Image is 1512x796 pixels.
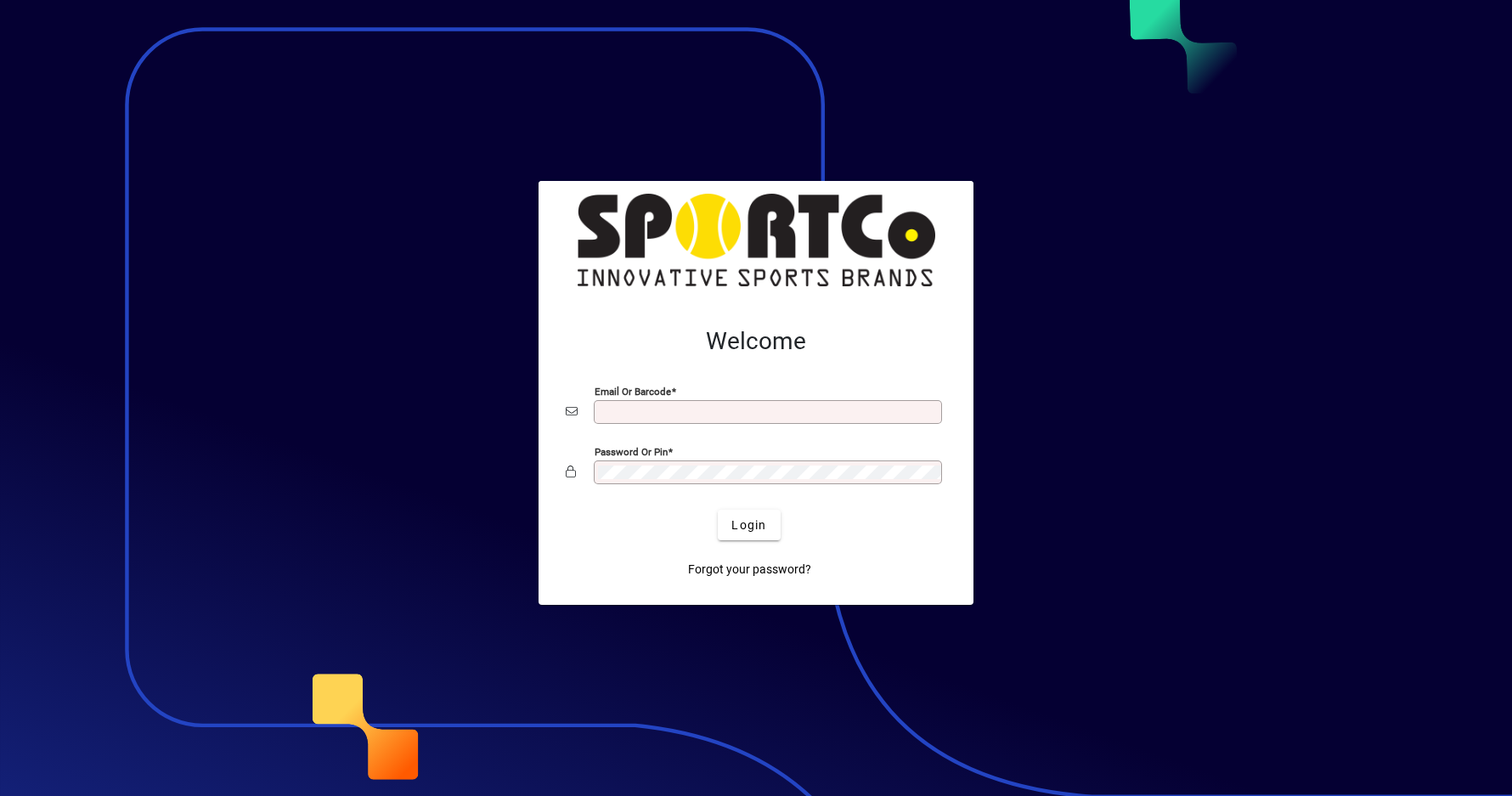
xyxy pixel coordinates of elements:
mat-label: Email or Barcode [595,386,671,398]
a: Forgot your password? [681,554,818,584]
span: Login [731,517,766,534]
span: Forgot your password? [688,561,811,579]
button: Login [718,510,780,540]
h2: Welcome [566,327,946,356]
mat-label: Password or Pin [595,446,668,458]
